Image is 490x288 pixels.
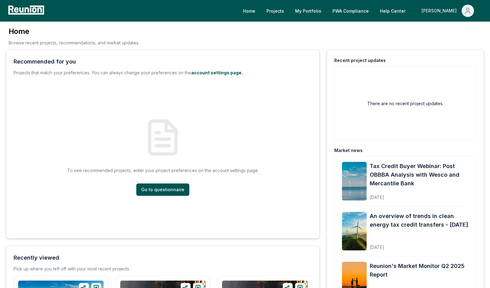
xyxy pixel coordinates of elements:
div: Recently viewed [14,253,59,262]
a: PWA Compliance [327,5,374,17]
img: An overview of trends in clean energy tax credit transfers - August 2025 [342,212,367,250]
a: Go to questionnaire [136,183,189,196]
div: Recommended for you [14,57,76,66]
h3: Home [9,27,139,36]
a: Reunion's Market Monitor Q2 2025 Report [370,262,469,279]
a: Home [238,5,260,17]
div: Pick up where you left off with your most recent projects. [14,266,130,272]
div: [PERSON_NAME] [422,5,459,17]
p: Browse recent projects, recommendations, and market updates. [9,39,139,46]
button: [PERSON_NAME] [417,5,479,17]
div: [DATE] [370,190,469,200]
div: Market news [334,147,363,154]
a: Projects [261,5,289,17]
span: Projects that match your preferences. You can always change your preferences on the [14,70,191,75]
p: To see recommended projects, enter your project preferences on the account settings page. [67,167,259,174]
div: Recent project updates [334,57,386,64]
nav: Main [238,5,484,17]
a: My Portfolio [290,5,326,17]
a: Tax Credit Buyer Webinar: Post OBBBA Analysis with Wesco and Mercantile Bank [370,162,469,188]
div: [DATE] [370,240,469,250]
img: Tax Credit Buyer Webinar: Post OBBBA Analysis with Wesco and Mercantile Bank [342,162,367,200]
a: An overview of trends in clean energy tax credit transfers - [DATE] [370,212,469,229]
h2: There are no recent project updates. [367,100,443,107]
a: Help Center [375,5,410,17]
a: account settings page. [191,70,243,75]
